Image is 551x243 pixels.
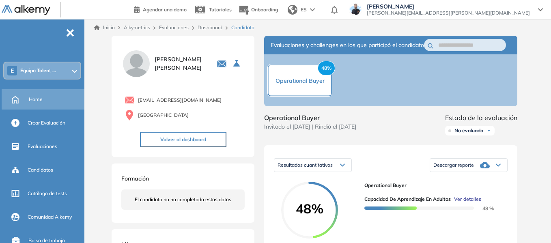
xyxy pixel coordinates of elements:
span: 48 % [473,205,494,211]
span: [GEOGRAPHIC_DATA] [138,112,189,119]
span: Home [29,96,43,103]
span: Estado de la evaluación [445,113,517,123]
span: [PERSON_NAME][EMAIL_ADDRESS][PERSON_NAME][DOMAIN_NAME] [367,10,530,16]
span: ES [301,6,307,13]
span: Candidato [231,24,254,31]
a: Agendar una demo [134,4,187,14]
span: Agendar una demo [143,6,187,13]
img: world [288,5,297,15]
span: [PERSON_NAME] [PERSON_NAME] [155,55,207,72]
img: Ícono de flecha [486,128,491,133]
span: Crear Evaluación [28,119,65,127]
span: Candidatos [28,166,53,174]
a: Inicio [94,24,115,31]
span: Equipo Talent ... [20,67,56,74]
span: Descargar reporte [433,162,474,168]
span: [PERSON_NAME] [367,3,530,10]
button: Onboarding [238,1,278,19]
span: [EMAIL_ADDRESS][DOMAIN_NAME] [138,97,222,104]
span: Operational Buyer [275,77,325,84]
span: Operational Buyer [264,113,356,123]
span: Evaluaciones [28,143,57,150]
span: Tutoriales [209,6,232,13]
img: PROFILE_MENU_LOGO_USER [121,49,151,79]
span: Evaluaciones y challenges en los que participó el candidato [271,41,424,49]
span: Comunidad Alkemy [28,213,72,221]
span: Invitado el [DATE] | Rindió el [DATE] [264,123,356,131]
span: Operational Buyer [364,182,501,189]
span: Alkymetrics [124,24,150,30]
span: Formación [121,175,149,182]
a: Dashboard [198,24,222,30]
span: Catálogo de tests [28,190,67,197]
span: Resultados cuantitativos [278,162,333,168]
span: Ver detalles [454,196,481,203]
span: Capacidad de Aprendizaje en Adultos [364,196,451,203]
iframe: Chat Widget [510,204,551,243]
img: Logo [2,5,50,15]
button: Seleccione la evaluación activa [230,56,245,71]
span: No evaluado [454,127,483,134]
span: E [11,67,14,74]
button: Volver al dashboard [140,132,226,147]
span: 48% [318,61,335,75]
span: 48% [281,202,338,215]
div: Widget de chat [510,204,551,243]
img: arrow [310,8,315,11]
button: Ver detalles [451,196,481,203]
a: Evaluaciones [159,24,189,30]
span: Onboarding [251,6,278,13]
span: El candidato no ha completado estos datos [135,196,231,203]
